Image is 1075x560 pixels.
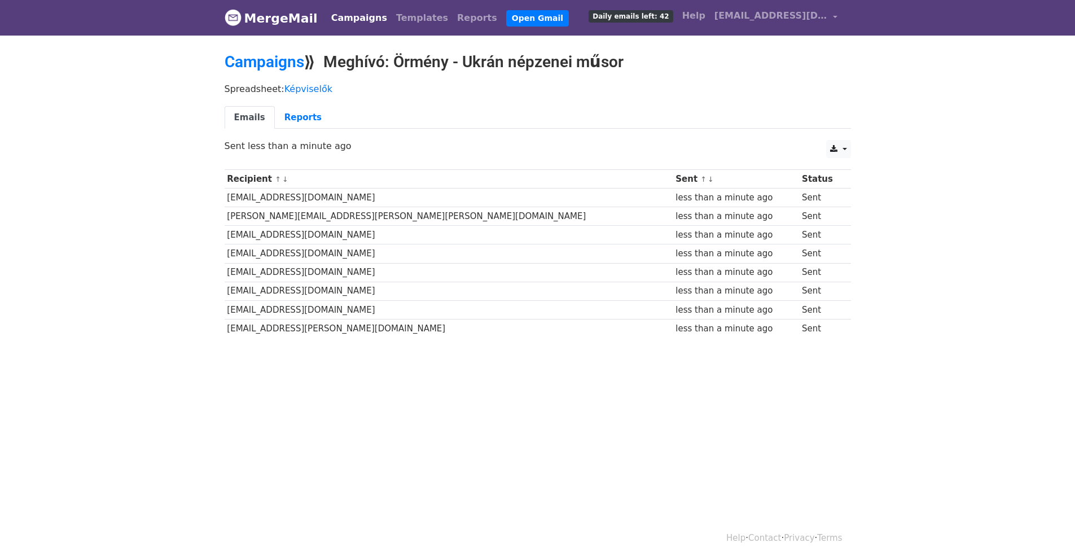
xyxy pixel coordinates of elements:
td: Sent [799,189,844,207]
p: Sent less than a minute ago [225,140,851,152]
div: less than a minute ago [675,266,796,279]
td: Sent [799,207,844,226]
th: Sent [673,170,800,189]
div: less than a minute ago [675,322,796,335]
a: Privacy [784,533,814,543]
a: Open Gmail [506,10,569,27]
td: [EMAIL_ADDRESS][DOMAIN_NAME] [225,226,673,244]
a: Help [678,5,710,27]
a: Help [726,533,745,543]
img: MergeMail logo [225,9,242,26]
td: [PERSON_NAME][EMAIL_ADDRESS][PERSON_NAME][PERSON_NAME][DOMAIN_NAME] [225,207,673,226]
div: less than a minute ago [675,229,796,242]
td: [EMAIL_ADDRESS][DOMAIN_NAME] [225,300,673,319]
a: Reports [453,7,502,29]
a: Képviselők [284,84,332,94]
div: less than a minute ago [675,304,796,317]
a: Terms [817,533,842,543]
div: less than a minute ago [675,210,796,223]
a: ↑ [275,175,281,183]
a: Templates [392,7,453,29]
div: less than a minute ago [675,285,796,297]
a: Reports [275,106,331,129]
td: Sent [799,226,844,244]
a: ↓ [708,175,714,183]
div: less than a minute ago [675,247,796,260]
td: [EMAIL_ADDRESS][DOMAIN_NAME] [225,244,673,263]
a: Campaigns [327,7,392,29]
p: Spreadsheet: [225,83,851,95]
a: MergeMail [225,6,318,30]
td: [EMAIL_ADDRESS][DOMAIN_NAME] [225,189,673,207]
td: [EMAIL_ADDRESS][DOMAIN_NAME] [225,263,673,282]
span: Daily emails left: 42 [589,10,673,23]
th: Status [799,170,844,189]
td: [EMAIL_ADDRESS][PERSON_NAME][DOMAIN_NAME] [225,319,673,338]
a: ↑ [700,175,707,183]
td: Sent [799,244,844,263]
div: less than a minute ago [675,191,796,204]
a: Contact [748,533,781,543]
td: Sent [799,263,844,282]
span: [EMAIL_ADDRESS][DOMAIN_NAME] [714,9,827,23]
a: ↓ [282,175,288,183]
a: [EMAIL_ADDRESS][DOMAIN_NAME] [710,5,842,31]
a: Daily emails left: 42 [584,5,677,27]
td: Sent [799,300,844,319]
td: Sent [799,319,844,338]
a: Campaigns [225,53,304,71]
td: Sent [799,282,844,300]
h2: ⟫ Meghívó: Örmény - Ukrán népzenei műsor [225,53,851,72]
td: [EMAIL_ADDRESS][DOMAIN_NAME] [225,282,673,300]
th: Recipient [225,170,673,189]
a: Emails [225,106,275,129]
